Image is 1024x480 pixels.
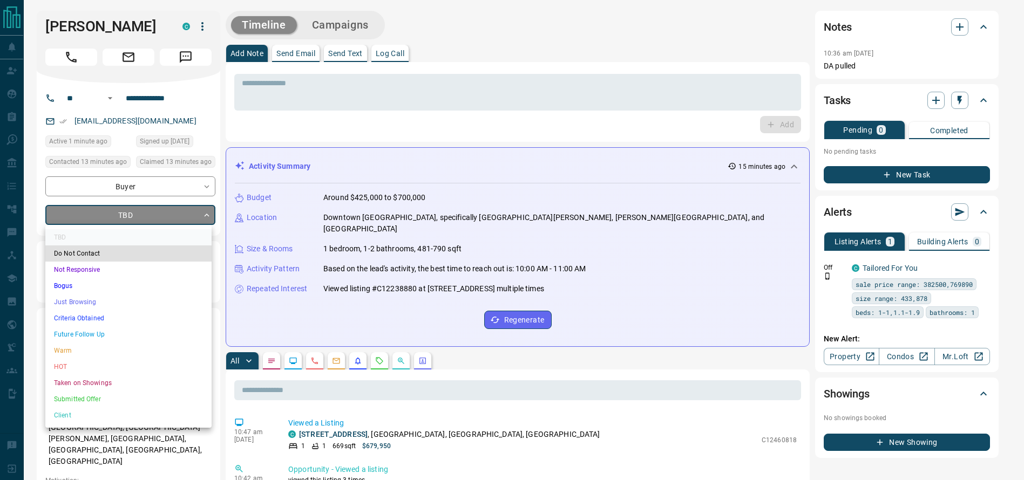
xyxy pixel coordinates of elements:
[45,294,212,310] li: Just Browsing
[45,245,212,262] li: Do Not Contact
[45,326,212,342] li: Future Follow Up
[45,407,212,423] li: Client
[45,278,212,294] li: Bogus
[45,310,212,326] li: Criteria Obtained
[45,342,212,359] li: Warm
[45,375,212,391] li: Taken on Showings
[45,359,212,375] li: HOT
[45,391,212,407] li: Submitted Offer
[45,262,212,278] li: Not Responsive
